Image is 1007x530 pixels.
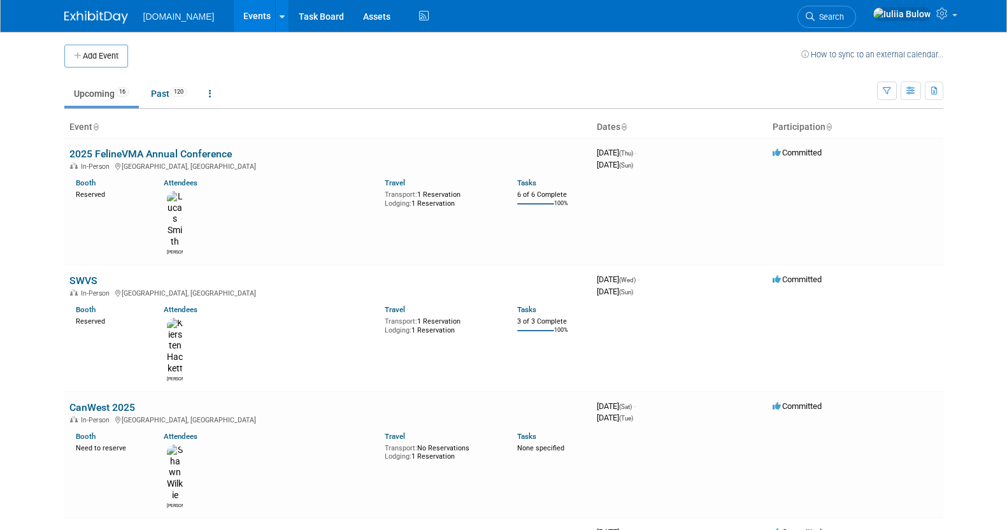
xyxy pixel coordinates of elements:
[385,315,498,334] div: 1 Reservation 1 Reservation
[797,6,856,28] a: Search
[517,444,564,452] span: None specified
[385,432,405,441] a: Travel
[92,122,99,132] a: Sort by Event Name
[143,11,215,22] span: [DOMAIN_NAME]
[69,275,97,287] a: SWVS
[554,200,568,217] td: 100%
[619,415,633,422] span: (Tue)
[635,148,637,157] span: -
[815,12,844,22] span: Search
[619,150,633,157] span: (Thu)
[597,287,633,296] span: [DATE]
[768,117,943,138] th: Participation
[167,501,183,509] div: Shawn Wilkie
[619,403,632,410] span: (Sat)
[167,248,183,255] div: Lucas Smith
[141,82,197,106] a: Past120
[517,305,536,314] a: Tasks
[76,315,145,326] div: Reserved
[81,162,113,171] span: In-Person
[773,148,822,157] span: Committed
[167,375,183,382] div: Kiersten Hackett
[385,199,411,208] span: Lodging:
[167,318,183,375] img: Kiersten Hackett
[69,161,587,171] div: [GEOGRAPHIC_DATA], [GEOGRAPHIC_DATA]
[385,452,411,461] span: Lodging:
[164,178,197,187] a: Attendees
[773,401,822,411] span: Committed
[597,275,639,284] span: [DATE]
[592,117,768,138] th: Dates
[385,326,411,334] span: Lodging:
[619,276,636,283] span: (Wed)
[167,445,183,501] img: Shawn Wilkie
[170,87,187,97] span: 120
[385,190,417,199] span: Transport:
[69,287,587,297] div: [GEOGRAPHIC_DATA], [GEOGRAPHIC_DATA]
[69,401,135,413] a: CanWest 2025
[873,7,931,21] img: Iuliia Bulow
[597,401,636,411] span: [DATE]
[64,45,128,68] button: Add Event
[597,148,637,157] span: [DATE]
[619,162,633,169] span: (Sun)
[69,148,232,160] a: 2025 FelineVMA Annual Conference
[801,50,943,59] a: How to sync to an external calendar...
[554,327,568,344] td: 100%
[385,178,405,187] a: Travel
[64,82,139,106] a: Upcoming16
[517,190,587,199] div: 6 of 6 Complete
[70,289,78,296] img: In-Person Event
[385,441,498,461] div: No Reservations 1 Reservation
[385,305,405,314] a: Travel
[825,122,832,132] a: Sort by Participation Type
[517,178,536,187] a: Tasks
[64,11,128,24] img: ExhibitDay
[76,188,145,199] div: Reserved
[620,122,627,132] a: Sort by Start Date
[64,117,592,138] th: Event
[164,305,197,314] a: Attendees
[517,317,587,326] div: 3 of 3 Complete
[385,317,417,326] span: Transport:
[76,432,96,441] a: Booth
[773,275,822,284] span: Committed
[517,432,536,441] a: Tasks
[76,441,145,453] div: Need to reserve
[385,444,417,452] span: Transport:
[70,162,78,169] img: In-Person Event
[164,432,197,441] a: Attendees
[76,178,96,187] a: Booth
[638,275,639,284] span: -
[76,305,96,314] a: Booth
[167,191,183,248] img: Lucas Smith
[70,416,78,422] img: In-Person Event
[634,401,636,411] span: -
[619,289,633,296] span: (Sun)
[69,414,587,424] div: [GEOGRAPHIC_DATA], [GEOGRAPHIC_DATA]
[597,413,633,422] span: [DATE]
[81,416,113,424] span: In-Person
[115,87,129,97] span: 16
[385,188,498,208] div: 1 Reservation 1 Reservation
[597,160,633,169] span: [DATE]
[81,289,113,297] span: In-Person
